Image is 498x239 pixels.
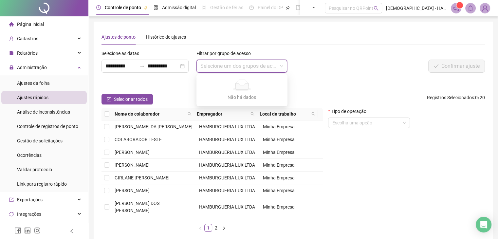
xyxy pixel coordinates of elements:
[456,2,463,9] sup: 1
[310,109,317,119] span: search
[296,5,300,10] span: book
[114,96,148,103] span: Selecionar todos
[9,51,14,55] span: file
[204,224,212,232] li: 1
[9,36,14,41] span: user-add
[14,227,21,234] span: facebook
[162,5,196,10] span: Admissão digital
[263,175,295,180] span: Minha Empresa
[17,167,52,172] span: Validar protocolo
[204,94,280,101] div: Não há dados
[222,226,226,230] span: right
[9,197,14,202] span: export
[115,201,159,213] span: [PERSON_NAME] DOS [PERSON_NAME]
[311,5,316,10] span: ellipsis
[199,162,255,168] span: HAMBURGUERIA LUX LTDA
[115,110,185,118] span: Nome do colaborador
[199,204,255,210] span: HAMBURGUERIA LUX LTDA
[101,33,136,41] div: Ajustes de ponto
[34,227,41,234] span: instagram
[17,50,38,56] span: Relatórios
[198,226,202,230] span: left
[17,81,50,86] span: Ajustes da folha
[453,5,459,11] span: notification
[146,33,186,41] div: Histórico de ajustes
[9,212,14,216] span: sync
[328,108,370,115] label: Tipo de operação
[17,124,78,129] span: Controle de registros de ponto
[476,217,491,232] div: Open Intercom Messenger
[480,3,490,13] img: 92844
[220,224,228,232] li: Próxima página
[199,137,255,142] span: HAMBURGUERIA LUX LTDA
[9,22,14,27] span: home
[17,138,63,143] span: Gestão de solicitações
[220,224,228,232] button: right
[386,5,447,12] span: [DEMOGRAPHIC_DATA] - HAMBURGUERIA LUX LTDA
[139,64,145,69] span: swap-right
[105,5,141,10] span: Controle de ponto
[202,5,206,10] span: sun
[17,95,48,100] span: Ajustes rápidos
[17,153,42,158] span: Ocorrências
[199,124,255,129] span: HAMBURGUERIA LUX LTDA
[115,150,150,155] span: [PERSON_NAME]
[107,97,111,101] span: check-square
[101,94,153,104] button: Selecionar todos
[115,175,170,180] span: GIRLANE [PERSON_NAME]
[196,224,204,232] button: left
[154,5,158,10] span: file-done
[199,188,255,193] span: HAMBURGUERIA LUX LTDA
[263,137,295,142] span: Minha Empresa
[188,112,192,116] span: search
[17,197,43,202] span: Exportações
[258,5,283,10] span: Painel do DP
[212,224,220,232] li: 2
[17,109,70,115] span: Análise de inconsistências
[9,65,14,70] span: lock
[115,188,150,193] span: [PERSON_NAME]
[17,36,38,41] span: Cadastros
[115,162,150,168] span: [PERSON_NAME]
[210,5,243,10] span: Gestão de férias
[115,124,193,129] span: [PERSON_NAME] DA [PERSON_NAME]
[199,175,255,180] span: HAMBURGUERIA LUX LTDA
[17,22,44,27] span: Página inicial
[17,65,47,70] span: Administração
[250,112,254,116] span: search
[263,150,295,155] span: Minha Empresa
[205,224,212,231] a: 1
[468,5,473,11] span: bell
[427,95,474,100] span: Registros Selecionados
[144,6,148,10] span: pushpin
[96,5,101,10] span: clock-circle
[263,188,295,193] span: Minha Empresa
[249,109,256,119] span: search
[311,112,315,116] span: search
[249,5,254,10] span: dashboard
[427,94,485,104] span: : 0 / 20
[24,227,31,234] span: linkedin
[197,110,248,118] span: Empregador
[428,60,485,73] button: Confirmar ajuste
[374,6,378,11] span: search
[263,162,295,168] span: Minha Empresa
[286,6,290,10] span: pushpin
[17,211,41,217] span: Integrações
[199,150,255,155] span: HAMBURGUERIA LUX LTDA
[212,224,220,231] a: 2
[115,137,162,142] span: COLABORADOR TESTE
[196,50,255,57] label: Filtrar por grupo de acesso
[69,229,74,233] span: left
[263,204,295,210] span: Minha Empresa
[101,50,143,57] label: Selecione as datas
[186,109,193,119] span: search
[459,3,461,8] span: 1
[139,64,145,69] span: to
[263,124,295,129] span: Minha Empresa
[17,181,67,187] span: Link para registro rápido
[196,224,204,232] li: Página anterior
[260,110,309,118] span: Local de trabalho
